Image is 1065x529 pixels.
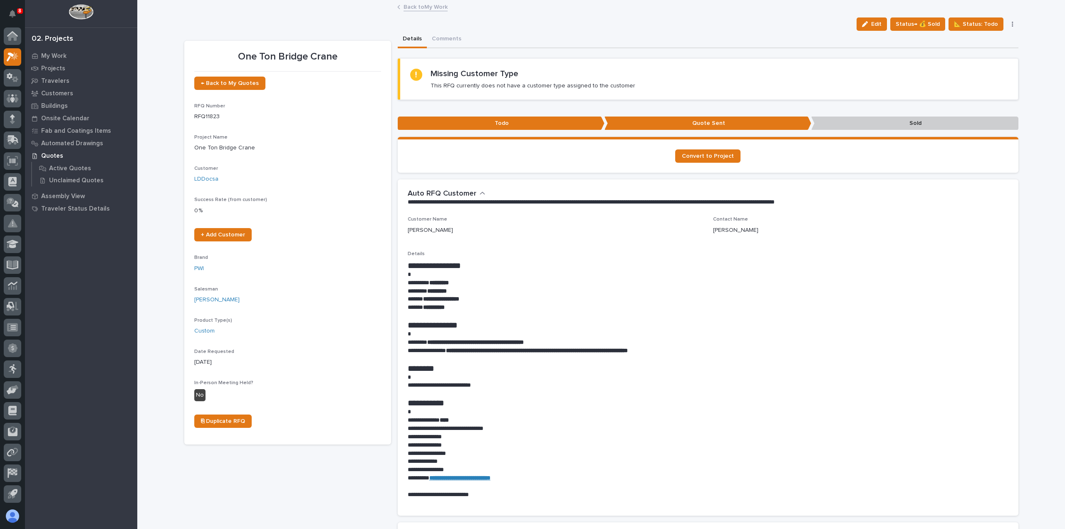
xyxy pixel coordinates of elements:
[25,50,137,62] a: My Work
[49,177,104,184] p: Unclaimed Quotes
[41,52,67,60] p: My Work
[194,380,253,385] span: In-Person Meeting Held?
[41,127,111,135] p: Fab and Coatings Items
[604,117,811,130] p: Quote Sent
[4,5,21,22] button: Notifications
[25,190,137,202] a: Assembly View
[25,87,137,99] a: Customers
[41,152,63,160] p: Quotes
[194,358,381,367] p: [DATE]
[408,226,453,235] p: [PERSON_NAME]
[25,137,137,149] a: Automated Drawings
[713,226,758,235] p: [PERSON_NAME]
[201,232,245,238] span: + Add Customer
[398,31,427,48] button: Details
[194,77,265,90] a: ← Back to My Quotes
[25,124,137,137] a: Fab and Coatings Items
[41,205,110,213] p: Traveler Status Details
[398,117,604,130] p: Todo
[194,175,218,184] a: LDDocsa
[41,140,103,147] p: Automated Drawings
[25,112,137,124] a: Onsite Calendar
[194,264,204,273] a: PWI
[32,35,73,44] div: 02. Projects
[10,10,21,23] div: Notifications8
[194,112,381,121] p: RFQ11823
[194,415,252,428] a: ⎘ Duplicate RFQ
[25,202,137,215] a: Traveler Status Details
[41,77,69,85] p: Travelers
[811,117,1018,130] p: Sold
[896,19,940,29] span: Status→ 💰 Sold
[408,189,476,199] h2: Auto RFQ Customer
[431,69,518,79] h2: Missing Customer Type
[201,418,245,424] span: ⎘ Duplicate RFQ
[41,102,68,110] p: Buildings
[408,217,447,222] span: Customer Name
[194,296,240,304] a: [PERSON_NAME]
[194,287,218,292] span: Salesman
[41,65,65,72] p: Projects
[25,99,137,112] a: Buildings
[18,8,21,14] p: 8
[194,206,381,215] p: 0 %
[25,149,137,162] a: Quotes
[954,19,998,29] span: 📐 Status: Todo
[49,165,91,172] p: Active Quotes
[41,115,89,122] p: Onsite Calendar
[201,80,259,86] span: ← Back to My Quotes
[194,144,381,152] p: One Ton Bridge Crane
[41,193,85,200] p: Assembly View
[32,162,137,174] a: Active Quotes
[194,104,225,109] span: RFQ Number
[25,62,137,75] a: Projects
[675,149,741,163] a: Convert to Project
[194,318,232,323] span: Product Type(s)
[32,174,137,186] a: Unclaimed Quotes
[194,389,206,401] div: No
[4,507,21,525] button: users-avatar
[890,17,945,31] button: Status→ 💰 Sold
[194,166,218,171] span: Customer
[713,217,748,222] span: Contact Name
[431,82,635,89] p: This RFQ currently does not have a customer type assigned to the customer
[194,51,381,63] p: One Ton Bridge Crane
[194,135,228,140] span: Project Name
[194,327,215,335] a: Custom
[194,255,208,260] span: Brand
[427,31,466,48] button: Comments
[408,189,485,199] button: Auto RFQ Customer
[41,90,73,97] p: Customers
[682,153,734,159] span: Convert to Project
[194,197,267,202] span: Success Rate (from customer)
[194,349,234,354] span: Date Requested
[69,4,93,20] img: Workspace Logo
[404,2,448,11] a: Back toMy Work
[25,75,137,87] a: Travelers
[194,228,252,241] a: + Add Customer
[408,251,425,256] span: Details
[857,17,887,31] button: Edit
[871,20,882,28] span: Edit
[949,17,1003,31] button: 📐 Status: Todo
